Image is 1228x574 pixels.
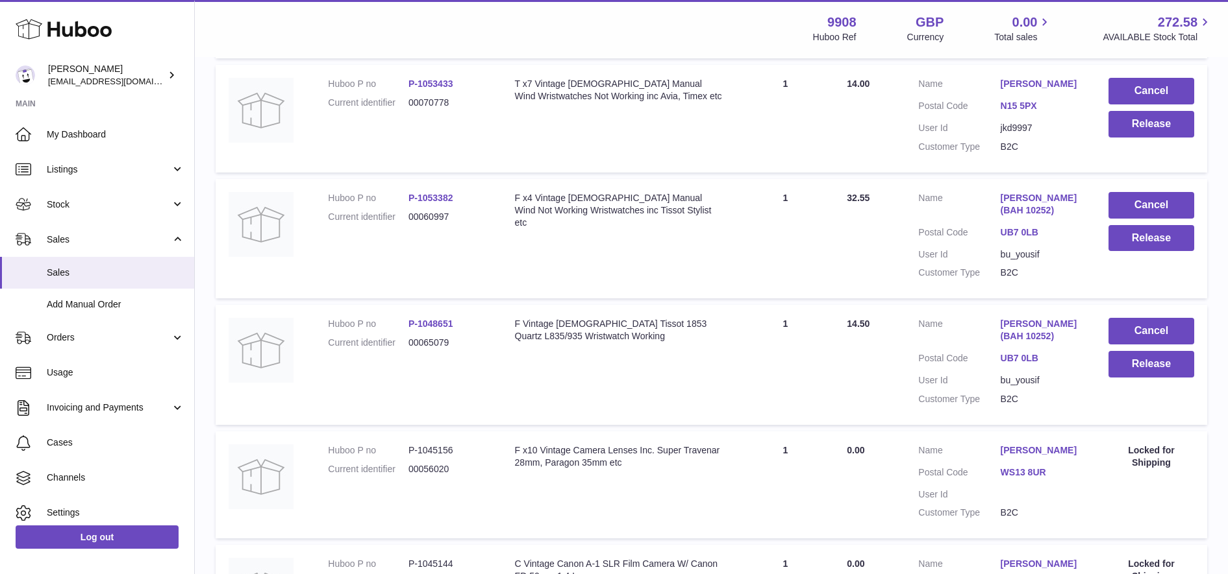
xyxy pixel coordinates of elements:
button: Release [1109,351,1194,377]
dt: User Id [918,488,1000,501]
dt: Current identifier [328,97,408,109]
img: no-photo.jpg [229,78,294,143]
dd: B2C [1001,393,1083,405]
td: 1 [737,431,834,539]
span: 0.00 [847,558,864,569]
dt: Name [918,444,1000,460]
span: Sales [47,233,171,246]
dd: B2C [1001,507,1083,519]
span: Listings [47,163,171,176]
img: tbcollectables@hotmail.co.uk [16,66,35,85]
dt: Postal Code [918,100,1000,115]
a: [PERSON_NAME] (BAH 10252) [1001,318,1083,342]
strong: 9908 [827,14,857,31]
div: Huboo Ref [813,31,857,43]
dt: Customer Type [918,267,1000,279]
div: Locked for Shipping [1109,444,1194,469]
img: no-photo.jpg [229,318,294,383]
dt: Huboo P no [328,192,408,204]
span: 0.00 [847,445,864,455]
dd: P-1045144 [408,558,489,570]
span: Usage [47,366,184,379]
td: 1 [737,305,834,424]
dt: User Id [918,248,1000,261]
img: no-photo.jpg [229,192,294,257]
span: Orders [47,331,171,344]
span: 14.00 [847,78,870,89]
dd: B2C [1001,267,1083,279]
a: WS13 8UR [1001,466,1083,479]
a: P-1053433 [408,78,453,89]
button: Cancel [1109,192,1194,219]
span: AVAILABLE Stock Total [1103,31,1212,43]
div: [PERSON_NAME] [48,63,165,88]
span: Sales [47,267,184,279]
dd: 00060997 [408,211,489,223]
dt: Name [918,78,1000,93]
span: Stock [47,198,171,211]
dt: Postal Code [918,352,1000,368]
span: Cases [47,436,184,449]
a: [PERSON_NAME] [1001,558,1083,570]
span: Invoicing and Payments [47,401,171,414]
span: Add Manual Order [47,298,184,311]
dt: Current identifier [328,337,408,349]
a: P-1053382 [408,193,453,203]
dt: Huboo P no [328,444,408,457]
span: Settings [47,507,184,519]
span: [EMAIL_ADDRESS][DOMAIN_NAME] [48,76,191,86]
div: F x4 Vintage [DEMOGRAPHIC_DATA] Manual Wind Not Working Wristwatches inc Tissot Stylist etc [515,192,724,229]
dt: User Id [918,374,1000,387]
button: Release [1109,111,1194,138]
dt: Name [918,192,1000,220]
dd: 00065079 [408,337,489,349]
div: F Vintage [DEMOGRAPHIC_DATA] Tissot 1853 Quartz L835/935 Wristwatch Working [515,318,724,342]
span: Total sales [994,31,1052,43]
a: [PERSON_NAME] (BAH 10252) [1001,192,1083,217]
dt: Current identifier [328,211,408,223]
td: 1 [737,65,834,173]
strong: GBP [916,14,944,31]
span: 272.58 [1158,14,1197,31]
dd: jkd9997 [1001,122,1083,134]
span: 0.00 [1012,14,1038,31]
a: 272.58 AVAILABLE Stock Total [1103,14,1212,43]
span: My Dashboard [47,128,184,141]
a: UB7 0LB [1001,226,1083,239]
span: Channels [47,472,184,484]
dd: B2C [1001,141,1083,153]
dt: Postal Code [918,466,1000,482]
dt: User Id [918,122,1000,134]
dt: Huboo P no [328,558,408,570]
dd: P-1045156 [408,444,489,457]
a: [PERSON_NAME] [1001,78,1083,90]
dd: 00070778 [408,97,489,109]
dt: Name [918,318,1000,346]
dt: Name [918,558,1000,573]
td: 1 [737,179,834,298]
dt: Huboo P no [328,318,408,330]
dt: Customer Type [918,141,1000,153]
img: no-photo.jpg [229,444,294,509]
a: N15 5PX [1001,100,1083,112]
dt: Current identifier [328,463,408,475]
a: Log out [16,525,179,549]
button: Release [1109,225,1194,252]
a: UB7 0LB [1001,352,1083,365]
button: Cancel [1109,78,1194,104]
dd: bu_yousif [1001,374,1083,387]
a: 0.00 Total sales [994,14,1052,43]
dt: Postal Code [918,226,1000,242]
dd: bu_yousif [1001,248,1083,261]
a: [PERSON_NAME] [1001,444,1083,457]
span: 32.55 [847,193,870,203]
dd: 00056020 [408,463,489,475]
span: 14.50 [847,318,870,329]
dt: Huboo P no [328,78,408,90]
a: P-1048651 [408,318,453,329]
div: F x10 Vintage Camera Lenses Inc. Super Travenar 28mm, Paragon 35mm etc [515,444,724,469]
div: Currency [907,31,944,43]
dt: Customer Type [918,393,1000,405]
button: Cancel [1109,318,1194,344]
dt: Customer Type [918,507,1000,519]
